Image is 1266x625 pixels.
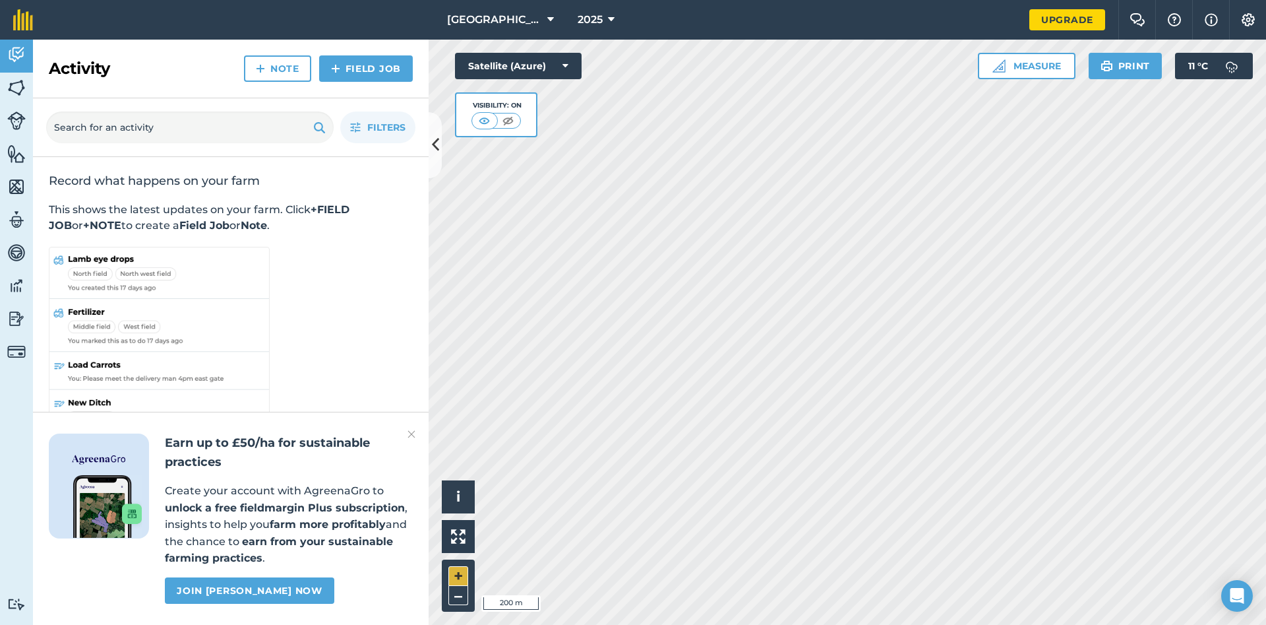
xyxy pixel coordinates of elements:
[578,12,603,28] span: 2025
[179,219,229,232] strong: Field Job
[448,586,468,605] button: –
[46,112,334,143] input: Search for an activity
[471,100,522,111] div: Visibility: On
[7,45,26,65] img: svg+xml;base64,PD94bWwgdmVyc2lvbj0iMS4wIiBlbmNvZGluZz0idXRmLTgiPz4KPCEtLSBHZW5lcmF0b3I6IEFkb2JlIE...
[49,58,110,79] h2: Activity
[7,243,26,263] img: svg+xml;base64,PD94bWwgdmVyc2lvbj0iMS4wIiBlbmNvZGluZz0idXRmLTgiPz4KPCEtLSBHZW5lcmF0b3I6IEFkb2JlIE...
[331,61,340,77] img: svg+xml;base64,PHN2ZyB4bWxucz0iaHR0cDovL3d3dy53My5vcmcvMjAwMC9zdmciIHdpZHRoPSIxNCIgaGVpZ2h0PSIyNC...
[7,112,26,130] img: svg+xml;base64,PD94bWwgdmVyc2lvbj0iMS4wIiBlbmNvZGluZz0idXRmLTgiPz4KPCEtLSBHZW5lcmF0b3I6IEFkb2JlIE...
[456,488,460,505] span: i
[13,9,33,30] img: fieldmargin Logo
[165,502,405,514] strong: unlock a free fieldmargin Plus subscription
[7,309,26,329] img: svg+xml;base64,PD94bWwgdmVyc2lvbj0iMS4wIiBlbmNvZGluZz0idXRmLTgiPz4KPCEtLSBHZW5lcmF0b3I6IEFkb2JlIE...
[1205,12,1218,28] img: svg+xml;base64,PHN2ZyB4bWxucz0iaHR0cDovL3d3dy53My5vcmcvMjAwMC9zdmciIHdpZHRoPSIxNyIgaGVpZ2h0PSIxNy...
[1029,9,1105,30] a: Upgrade
[7,78,26,98] img: svg+xml;base64,PHN2ZyB4bWxucz0iaHR0cDovL3d3dy53My5vcmcvMjAwMC9zdmciIHdpZHRoPSI1NiIgaGVpZ2h0PSI2MC...
[49,173,413,189] h2: Record what happens on your farm
[1240,13,1256,26] img: A cog icon
[7,598,26,610] img: svg+xml;base64,PD94bWwgdmVyc2lvbj0iMS4wIiBlbmNvZGluZz0idXRmLTgiPz4KPCEtLSBHZW5lcmF0b3I6IEFkb2JlIE...
[49,202,413,234] p: This shows the latest updates on your farm. Click or to create a or .
[244,55,311,82] a: Note
[270,518,386,531] strong: farm more profitably
[73,475,142,538] img: Screenshot of the Gro app
[455,53,582,79] button: Satellite (Azure)
[83,219,121,232] strong: +NOTE
[165,535,393,565] strong: earn from your sustainable farming practices
[992,59,1006,73] img: Ruler icon
[7,343,26,361] img: svg+xml;base64,PD94bWwgdmVyc2lvbj0iMS4wIiBlbmNvZGluZz0idXRmLTgiPz4KPCEtLSBHZW5lcmF0b3I6IEFkb2JlIE...
[442,480,475,513] button: i
[448,566,468,586] button: +
[476,114,493,127] img: svg+xml;base64,PHN2ZyB4bWxucz0iaHR0cDovL3d3dy53My5vcmcvMjAwMC9zdmciIHdpZHRoPSI1MCIgaGVpZ2h0PSI0MC...
[7,210,26,230] img: svg+xml;base64,PD94bWwgdmVyc2lvbj0iMS4wIiBlbmNvZGluZz0idXRmLTgiPz4KPCEtLSBHZW5lcmF0b3I6IEFkb2JlIE...
[1221,580,1253,612] div: Open Intercom Messenger
[165,434,413,472] h2: Earn up to £50/ha for sustainable practices
[978,53,1075,79] button: Measure
[1188,53,1208,79] span: 11 ° C
[407,426,415,442] img: svg+xml;base64,PHN2ZyB4bWxucz0iaHR0cDovL3d3dy53My5vcmcvMjAwMC9zdmciIHdpZHRoPSIyMiIgaGVpZ2h0PSIzMC...
[367,120,406,135] span: Filters
[500,114,516,127] img: svg+xml;base64,PHN2ZyB4bWxucz0iaHR0cDovL3d3dy53My5vcmcvMjAwMC9zdmciIHdpZHRoPSI1MCIgaGVpZ2h0PSI0MC...
[340,112,415,143] button: Filters
[1130,13,1145,26] img: Two speech bubbles overlapping with the left bubble in the forefront
[165,577,334,604] a: Join [PERSON_NAME] now
[256,61,265,77] img: svg+xml;base64,PHN2ZyB4bWxucz0iaHR0cDovL3d3dy53My5vcmcvMjAwMC9zdmciIHdpZHRoPSIxNCIgaGVpZ2h0PSIyNC...
[1166,13,1182,26] img: A question mark icon
[7,144,26,164] img: svg+xml;base64,PHN2ZyB4bWxucz0iaHR0cDovL3d3dy53My5vcmcvMjAwMC9zdmciIHdpZHRoPSI1NiIgaGVpZ2h0PSI2MC...
[1219,53,1245,79] img: svg+xml;base64,PD94bWwgdmVyc2lvbj0iMS4wIiBlbmNvZGluZz0idXRmLTgiPz4KPCEtLSBHZW5lcmF0b3I6IEFkb2JlIE...
[447,12,542,28] span: [GEOGRAPHIC_DATA]
[7,177,26,197] img: svg+xml;base64,PHN2ZyB4bWxucz0iaHR0cDovL3d3dy53My5vcmcvMjAwMC9zdmciIHdpZHRoPSI1NiIgaGVpZ2h0PSI2MC...
[1175,53,1253,79] button: 11 °C
[7,276,26,296] img: svg+xml;base64,PD94bWwgdmVyc2lvbj0iMS4wIiBlbmNvZGluZz0idXRmLTgiPz4KPCEtLSBHZW5lcmF0b3I6IEFkb2JlIE...
[451,529,466,544] img: Four arrows, one pointing top left, one top right, one bottom right and the last bottom left
[319,55,413,82] a: Field Job
[1100,58,1113,74] img: svg+xml;base64,PHN2ZyB4bWxucz0iaHR0cDovL3d3dy53My5vcmcvMjAwMC9zdmciIHdpZHRoPSIxOSIgaGVpZ2h0PSIyNC...
[1089,53,1162,79] button: Print
[165,482,413,567] p: Create your account with AgreenaGro to , insights to help you and the chance to .
[241,219,267,232] strong: Note
[313,119,326,135] img: svg+xml;base64,PHN2ZyB4bWxucz0iaHR0cDovL3d3dy53My5vcmcvMjAwMC9zdmciIHdpZHRoPSIxOSIgaGVpZ2h0PSIyNC...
